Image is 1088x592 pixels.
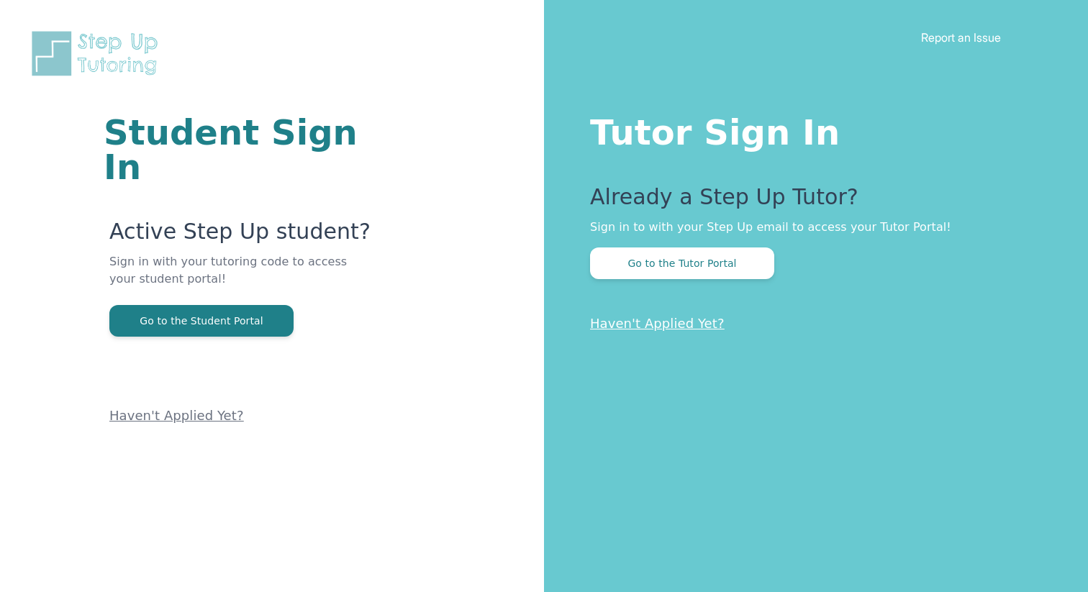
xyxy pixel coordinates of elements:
[921,30,1001,45] a: Report an Issue
[109,219,371,253] p: Active Step Up student?
[109,253,371,305] p: Sign in with your tutoring code to access your student portal!
[590,184,1030,219] p: Already a Step Up Tutor?
[29,29,167,78] img: Step Up Tutoring horizontal logo
[590,316,725,331] a: Haven't Applied Yet?
[590,109,1030,150] h1: Tutor Sign In
[104,115,371,184] h1: Student Sign In
[590,256,774,270] a: Go to the Tutor Portal
[590,247,774,279] button: Go to the Tutor Portal
[590,219,1030,236] p: Sign in to with your Step Up email to access your Tutor Portal!
[109,314,294,327] a: Go to the Student Portal
[109,305,294,337] button: Go to the Student Portal
[109,408,244,423] a: Haven't Applied Yet?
